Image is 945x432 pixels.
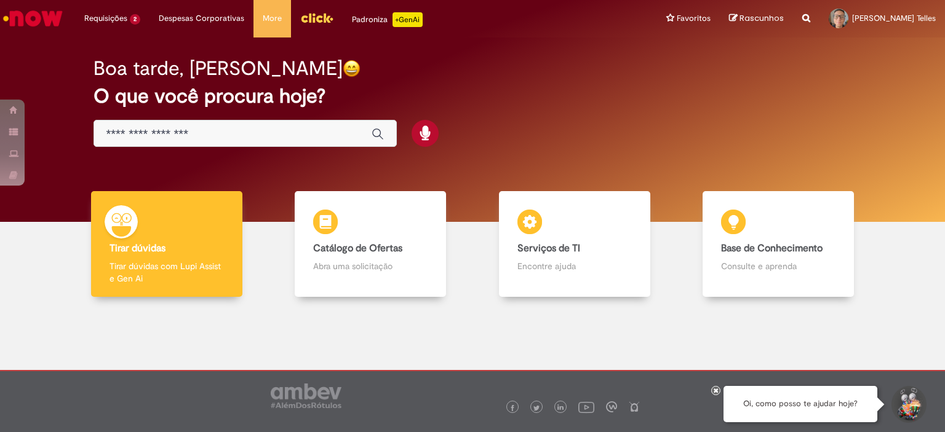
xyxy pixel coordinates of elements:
[606,401,617,412] img: logo_footer_workplace.png
[472,191,677,297] a: Serviços de TI Encontre ajuda
[94,58,343,79] h2: Boa tarde, [PERSON_NAME]
[852,13,936,23] span: [PERSON_NAME] Telles
[721,242,823,254] b: Base de Conhecimento
[94,85,852,107] h2: O que você procura hoje?
[517,242,580,254] b: Serviços de TI
[557,404,564,412] img: logo_footer_linkedin.png
[677,191,881,297] a: Base de Conhecimento Consulte e aprenda
[271,383,341,408] img: logo_footer_ambev_rotulo_gray.png
[1,6,65,31] img: ServiceNow
[84,12,127,25] span: Requisições
[393,12,423,27] p: +GenAi
[130,14,140,25] span: 2
[729,13,784,25] a: Rascunhos
[269,191,473,297] a: Catálogo de Ofertas Abra uma solicitação
[533,405,540,411] img: logo_footer_twitter.png
[313,260,428,272] p: Abra uma solicitação
[65,191,269,297] a: Tirar dúvidas Tirar dúvidas com Lupi Assist e Gen Ai
[352,12,423,27] div: Padroniza
[110,260,224,285] p: Tirar dúvidas com Lupi Assist e Gen Ai
[159,12,244,25] span: Despesas Corporativas
[578,399,594,415] img: logo_footer_youtube.png
[721,260,835,272] p: Consulte e aprenda
[740,12,784,24] span: Rascunhos
[110,242,165,254] b: Tirar dúvidas
[343,60,361,77] img: happy-face.png
[300,9,333,27] img: click_logo_yellow_360x200.png
[313,242,402,254] b: Catálogo de Ofertas
[629,401,640,412] img: logo_footer_naosei.png
[724,386,877,422] div: Oi, como posso te ajudar hoje?
[509,405,516,411] img: logo_footer_facebook.png
[677,12,711,25] span: Favoritos
[263,12,282,25] span: More
[890,386,927,423] button: Iniciar Conversa de Suporte
[517,260,632,272] p: Encontre ajuda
